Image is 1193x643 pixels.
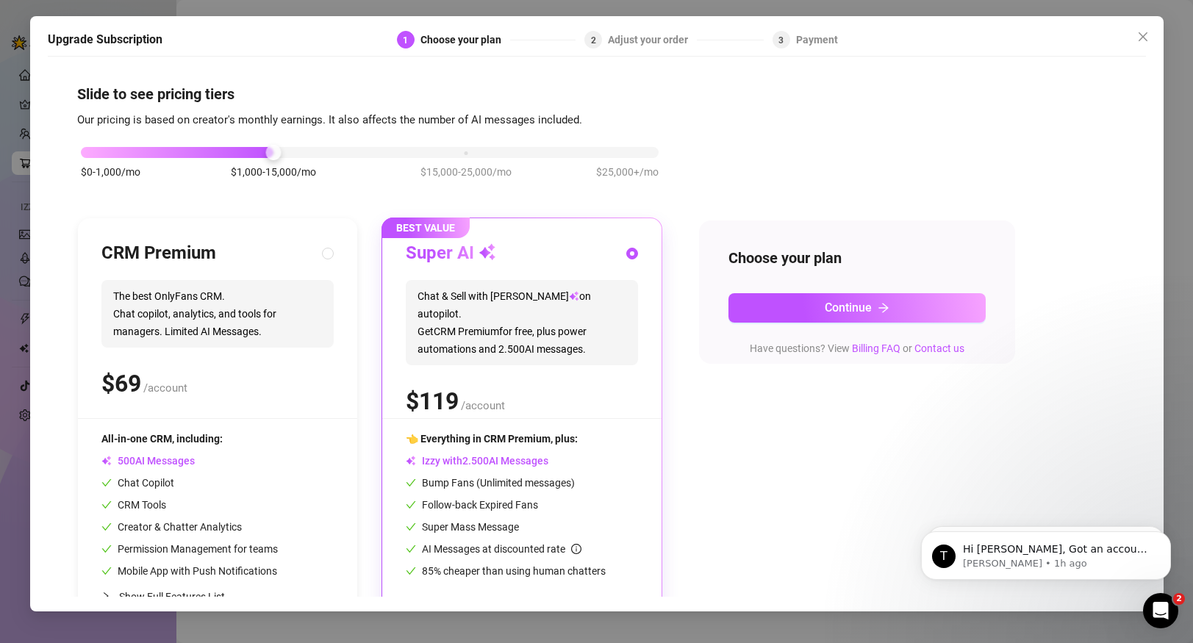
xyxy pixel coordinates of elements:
[1143,593,1178,628] iframe: Intercom live chat
[406,455,548,467] span: Izzy with AI Messages
[728,248,986,268] h4: Choose your plan
[878,302,889,314] span: arrow-right
[101,280,334,348] span: The best OnlyFans CRM. Chat copilot, analytics, and tools for managers. Limited AI Messages.
[406,433,578,445] span: 👈 Everything in CRM Premium, plus:
[101,522,112,532] span: check
[591,35,596,45] span: 2
[406,387,459,415] span: $
[1131,25,1154,49] button: Close
[406,280,638,365] span: Chat & Sell with [PERSON_NAME] on autopilot. Get CRM Premium for free, plus power automations and...
[728,293,986,323] button: Continuearrow-right
[422,543,581,555] span: AI Messages at discounted rate
[81,164,140,180] span: $0-1,000/mo
[101,370,141,398] span: $
[608,31,697,49] div: Adjust your order
[1136,31,1148,43] span: close
[101,478,112,488] span: check
[596,164,659,180] span: $25,000+/mo
[406,521,519,533] span: Super Mass Message
[101,592,110,600] span: collapsed
[77,83,1117,104] h4: Slide to see pricing tiers
[1173,593,1185,605] span: 2
[101,499,166,511] span: CRM Tools
[231,164,316,180] span: $1,000-15,000/mo
[406,477,575,489] span: Bump Fans (Unlimited messages)
[825,301,872,315] span: Continue
[899,500,1193,603] iframe: Intercom notifications message
[406,478,416,488] span: check
[101,242,216,265] h3: CRM Premium
[101,543,278,555] span: Permission Management for teams
[143,381,187,395] span: /account
[101,433,223,445] span: All-in-one CRM, including:
[101,500,112,510] span: check
[119,591,225,603] span: Show Full Features List
[461,399,505,412] span: /account
[406,522,416,532] span: check
[403,35,408,45] span: 1
[101,477,174,489] span: Chat Copilot
[48,31,162,49] h5: Upgrade Subscription
[1131,31,1154,43] span: Close
[77,112,582,126] span: Our pricing is based on creator's monthly earnings. It also affects the number of AI messages inc...
[420,164,512,180] span: $15,000-25,000/mo
[406,544,416,554] span: check
[406,500,416,510] span: check
[101,566,112,576] span: check
[406,565,606,577] span: 85% cheaper than using human chatters
[571,544,581,554] span: info-circle
[778,35,784,45] span: 3
[420,31,510,49] div: Choose your plan
[381,218,470,238] span: BEST VALUE
[406,566,416,576] span: check
[101,521,242,533] span: Creator & Chatter Analytics
[406,242,496,265] h3: Super AI
[101,565,277,577] span: Mobile App with Push Notifications
[101,544,112,554] span: check
[852,342,900,354] a: Billing FAQ
[406,499,538,511] span: Follow-back Expired Fans
[796,31,838,49] div: Payment
[101,455,195,467] span: AI Messages
[101,579,334,614] div: Show Full Features List
[914,342,964,354] a: Contact us
[750,342,964,354] span: Have questions? View or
